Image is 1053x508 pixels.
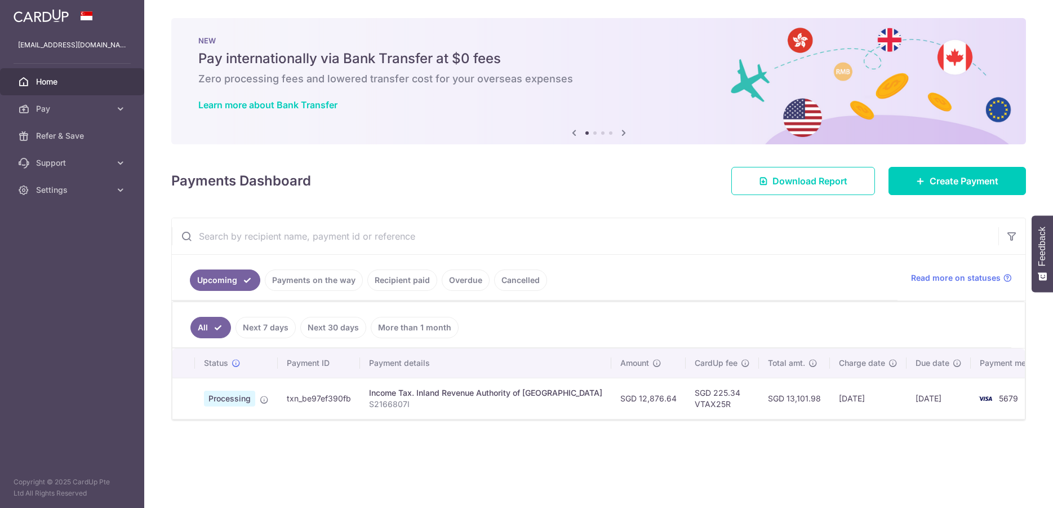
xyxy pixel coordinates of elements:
[494,270,547,291] a: Cancelled
[768,357,805,369] span: Total amt.
[916,357,949,369] span: Due date
[36,184,110,196] span: Settings
[686,378,759,419] td: SGD 225.34 VTAX25R
[14,9,69,23] img: CardUp
[204,391,255,407] span: Processing
[1037,227,1047,266] span: Feedback
[772,174,847,188] span: Download Report
[371,317,459,338] a: More than 1 month
[367,270,437,291] a: Recipient paid
[36,130,110,142] span: Refer & Save
[911,272,1001,284] span: Read more on statuses
[907,378,971,419] td: [DATE]
[695,357,737,369] span: CardUp fee
[369,399,602,410] p: S2166807I
[265,270,363,291] a: Payments on the way
[278,378,360,419] td: txn_be97ef390fb
[911,272,1012,284] a: Read more on statuses
[888,167,1026,195] a: Create Payment
[236,317,296,338] a: Next 7 days
[36,157,110,169] span: Support
[204,357,228,369] span: Status
[620,357,649,369] span: Amount
[981,474,1042,502] iframe: Opens a widget where you can find more information
[442,270,490,291] a: Overdue
[172,218,998,254] input: Search by recipient name, payment id or reference
[198,36,999,45] p: NEW
[198,72,999,86] h6: Zero processing fees and lowered transfer cost for your overseas expenses
[930,174,998,188] span: Create Payment
[36,103,110,114] span: Pay
[974,392,997,405] img: Bank Card
[360,348,611,378] th: Payment details
[171,18,1026,144] img: Bank transfer banner
[369,387,602,399] div: Income Tax. Inland Revenue Authority of [GEOGRAPHIC_DATA]
[611,378,686,419] td: SGD 12,876.64
[1032,215,1053,292] button: Feedback - Show survey
[731,167,875,195] a: Download Report
[300,317,366,338] a: Next 30 days
[278,348,360,378] th: Payment ID
[190,317,231,338] a: All
[830,378,907,419] td: [DATE]
[36,76,110,87] span: Home
[190,270,260,291] a: Upcoming
[18,39,126,51] p: [EMAIL_ADDRESS][DOMAIN_NAME]
[198,99,337,111] a: Learn more about Bank Transfer
[759,378,830,419] td: SGD 13,101.98
[839,357,885,369] span: Charge date
[171,171,311,191] h4: Payments Dashboard
[999,394,1018,403] span: 5679
[198,50,999,68] h5: Pay internationally via Bank Transfer at $0 fees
